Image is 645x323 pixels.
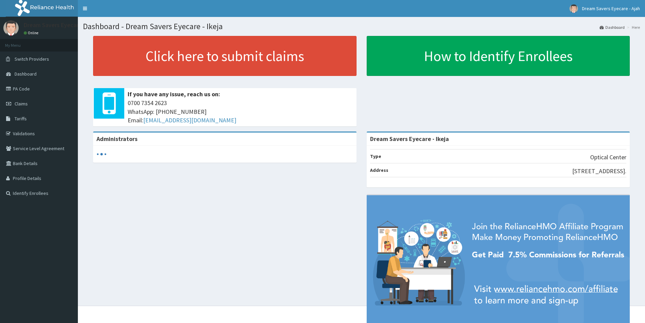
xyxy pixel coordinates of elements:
span: Tariffs [15,116,27,122]
p: Dream Savers Eyecare - Ajah [24,22,98,28]
h1: Dashboard - Dream Savers Eyecare - Ikeja [83,22,640,31]
b: If you have any issue, reach us on: [128,90,220,98]
p: Optical Center [590,153,626,162]
img: User Image [3,20,19,36]
span: Dream Savers Eyecare - Ajah [582,5,640,12]
a: Online [24,31,40,35]
a: Dashboard [600,24,625,30]
span: Switch Providers [15,56,49,62]
svg: audio-loading [96,149,107,159]
span: 0700 7354 2623 WhatsApp: [PHONE_NUMBER] Email: [128,99,353,125]
p: [STREET_ADDRESS]. [572,167,626,176]
span: Dashboard [15,71,37,77]
a: [EMAIL_ADDRESS][DOMAIN_NAME] [143,116,236,124]
a: How to Identify Enrollees [367,36,630,76]
b: Administrators [96,135,137,143]
li: Here [625,24,640,30]
a: Click here to submit claims [93,36,357,76]
strong: Dream Savers Eyecare - Ikeja [370,135,449,143]
span: Claims [15,101,28,107]
b: Type [370,153,381,159]
b: Address [370,167,388,173]
img: User Image [569,4,578,13]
